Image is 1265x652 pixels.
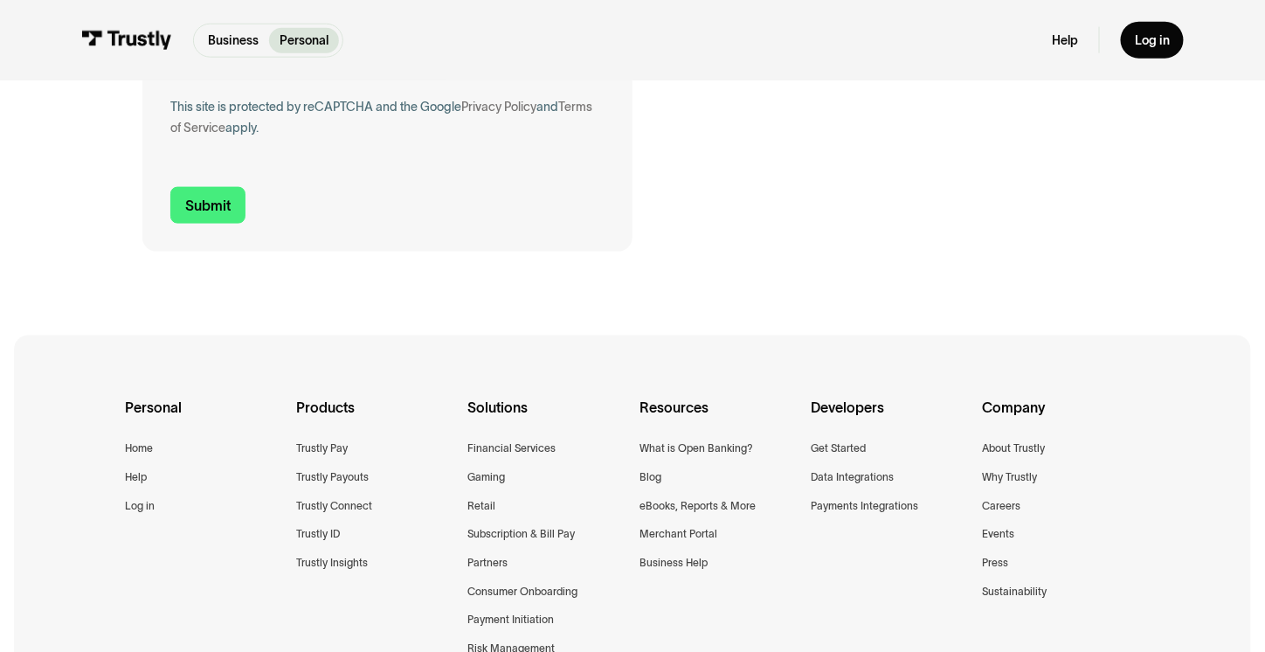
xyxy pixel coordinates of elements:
[468,498,496,517] a: Retail
[1121,22,1184,59] a: Log in
[639,555,708,573] a: Business Help
[1135,32,1170,48] div: Log in
[269,28,339,53] a: Personal
[125,469,147,488] a: Help
[983,397,1140,440] div: Company
[125,498,155,517] a: Log in
[983,526,1015,544] a: Events
[125,397,282,440] div: Personal
[170,100,592,135] a: Terms of Service
[296,498,372,517] a: Trustly Connect
[296,397,453,440] div: Products
[639,397,797,440] div: Resources
[468,397,626,440] div: Solutions
[81,31,172,50] img: Trustly Logo
[468,612,555,630] a: Payment Initiation
[983,498,1021,517] a: Careers
[170,96,605,138] div: This site is protected by reCAPTCHA and the Google and apply.
[811,397,968,440] div: Developers
[983,469,1038,488] a: Why Trustly
[811,498,918,517] a: Payments Integrations
[296,440,348,459] a: Trustly Pay
[1052,32,1078,48] a: Help
[170,187,245,224] input: Submit
[296,469,369,488] a: Trustly Payouts
[639,440,753,459] a: What is Open Banking?
[280,31,328,50] p: Personal
[468,469,506,488] a: Gaming
[639,526,717,544] a: Merchant Portal
[983,440,1046,459] a: About Trustly
[197,28,269,53] a: Business
[468,555,508,573] a: Partners
[468,584,578,602] a: Consumer Onboarding
[468,440,556,459] a: Financial Services
[811,469,894,488] a: Data Integrations
[296,555,368,573] a: Trustly Insights
[296,526,340,544] a: Trustly ID
[125,440,153,459] a: Home
[983,555,1009,573] a: Press
[461,100,536,114] a: Privacy Policy
[639,498,756,517] a: eBooks, Reports & More
[983,584,1047,602] a: Sustainability
[468,526,576,544] a: Subscription & Bill Pay
[811,440,866,459] a: Get Started
[639,469,661,488] a: Blog
[208,31,259,50] p: Business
